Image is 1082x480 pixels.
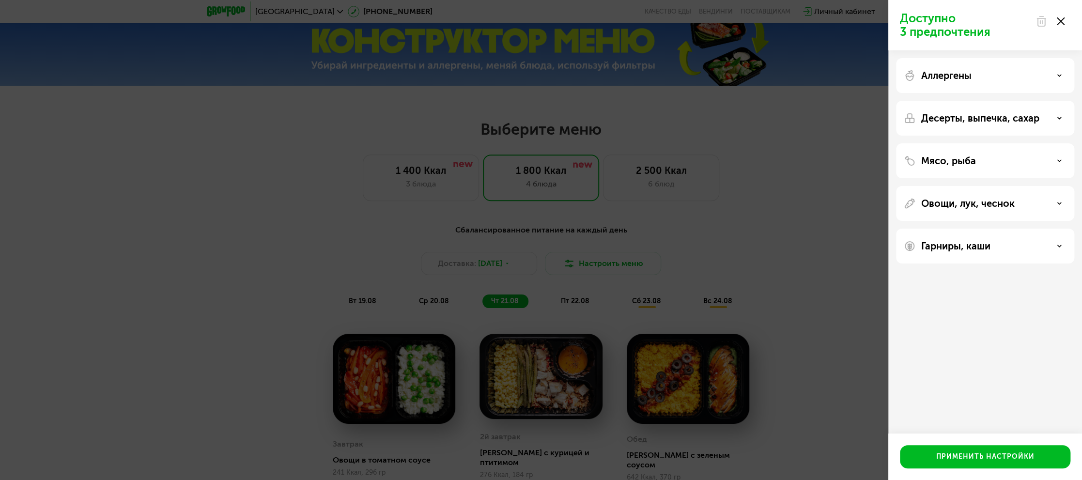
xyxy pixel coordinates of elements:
p: Аллергены [921,70,972,81]
button: Применить настройки [900,445,1070,468]
p: Овощи, лук, чеснок [921,198,1015,209]
p: Мясо, рыба [921,155,976,167]
p: Гарниры, каши [921,240,990,252]
p: Десерты, выпечка, сахар [921,112,1039,124]
div: Применить настройки [936,452,1035,462]
p: Доступно 3 предпочтения [900,12,1030,39]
